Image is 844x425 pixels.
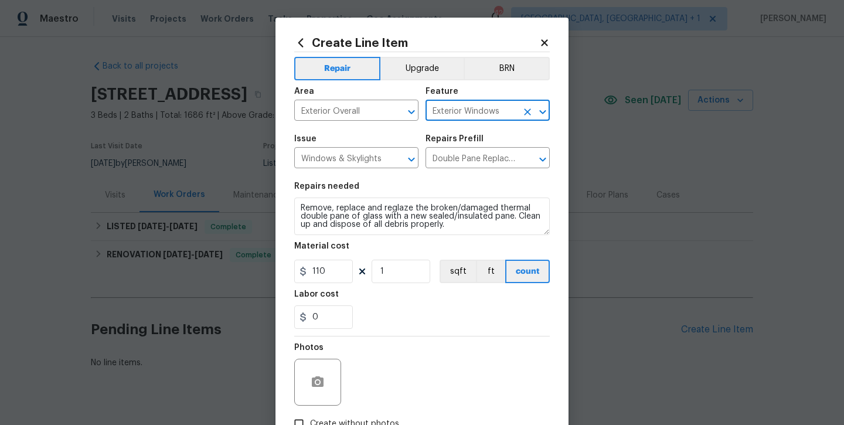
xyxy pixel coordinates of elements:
button: Clear [519,104,536,120]
button: Open [403,104,420,120]
h5: Repairs needed [294,182,359,191]
textarea: Remove, replace and reglaze the broken/damaged thermal double pane of glass with a new sealed/ins... [294,198,550,235]
h5: Repairs Prefill [426,135,484,143]
h2: Create Line Item [294,36,539,49]
button: sqft [440,260,476,283]
button: count [505,260,550,283]
button: Open [403,151,420,168]
button: Upgrade [380,57,464,80]
button: Repair [294,57,380,80]
h5: Area [294,87,314,96]
button: ft [476,260,505,283]
h5: Material cost [294,242,349,250]
h5: Labor cost [294,290,339,298]
button: Open [535,151,551,168]
h5: Issue [294,135,316,143]
button: Open [535,104,551,120]
h5: Photos [294,344,324,352]
button: BRN [464,57,550,80]
h5: Feature [426,87,458,96]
